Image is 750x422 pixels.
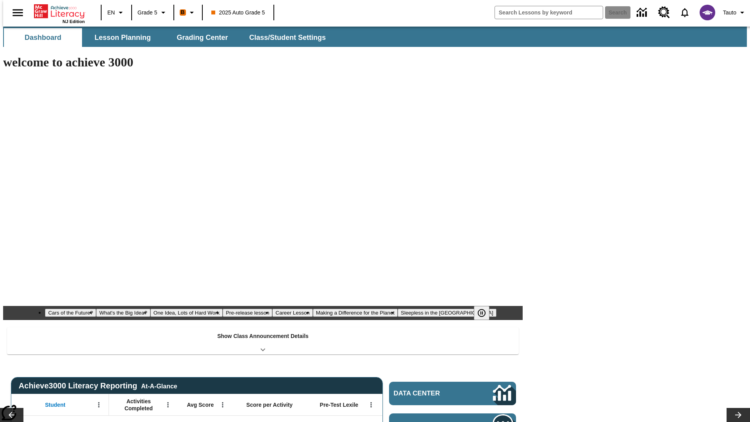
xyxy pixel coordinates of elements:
[84,28,162,47] button: Lesson Planning
[243,28,332,47] button: Class/Student Settings
[389,382,516,405] a: Data Center
[34,3,85,24] div: Home
[150,309,223,317] button: Slide 3 One Idea, Lots of Hard Work
[93,399,105,411] button: Open Menu
[96,309,150,317] button: Slide 2 What's the Big Idea?
[45,401,65,408] span: Student
[727,408,750,422] button: Lesson carousel, Next
[246,401,293,408] span: Score per Activity
[223,309,272,317] button: Slide 4 Pre-release lesson
[474,306,489,320] button: Pause
[320,401,359,408] span: Pre-Test Lexile
[113,398,164,412] span: Activities Completed
[720,5,750,20] button: Profile/Settings
[141,381,177,390] div: At-A-Glance
[19,381,177,390] span: Achieve3000 Literacy Reporting
[211,9,265,17] span: 2025 Auto Grade 5
[313,309,398,317] button: Slide 6 Making a Difference for the Planet
[3,55,523,70] h1: welcome to achieve 3000
[217,332,309,340] p: Show Class Announcement Details
[104,5,129,20] button: Language: EN, Select a language
[217,399,229,411] button: Open Menu
[675,2,695,23] a: Notifications
[3,28,333,47] div: SubNavbar
[365,399,377,411] button: Open Menu
[163,28,241,47] button: Grading Center
[4,28,82,47] button: Dashboard
[272,309,312,317] button: Slide 5 Career Lesson
[134,5,171,20] button: Grade: Grade 5, Select a grade
[394,390,467,397] span: Data Center
[654,2,675,23] a: Resource Center, Will open in new tab
[632,2,654,23] a: Data Center
[181,7,185,17] span: B
[7,327,519,354] div: Show Class Announcement Details
[107,9,115,17] span: EN
[62,19,85,24] span: NJ Edition
[695,2,720,23] button: Select a new avatar
[723,9,736,17] span: Tauto
[34,4,85,19] a: Home
[177,5,200,20] button: Boost Class color is orange. Change class color
[3,27,747,47] div: SubNavbar
[137,9,157,17] span: Grade 5
[6,1,29,24] button: Open side menu
[45,309,96,317] button: Slide 1 Cars of the Future?
[700,5,715,20] img: avatar image
[495,6,603,19] input: search field
[398,309,496,317] button: Slide 7 Sleepless in the Animal Kingdom
[162,399,174,411] button: Open Menu
[187,401,214,408] span: Avg Score
[474,306,497,320] div: Pause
